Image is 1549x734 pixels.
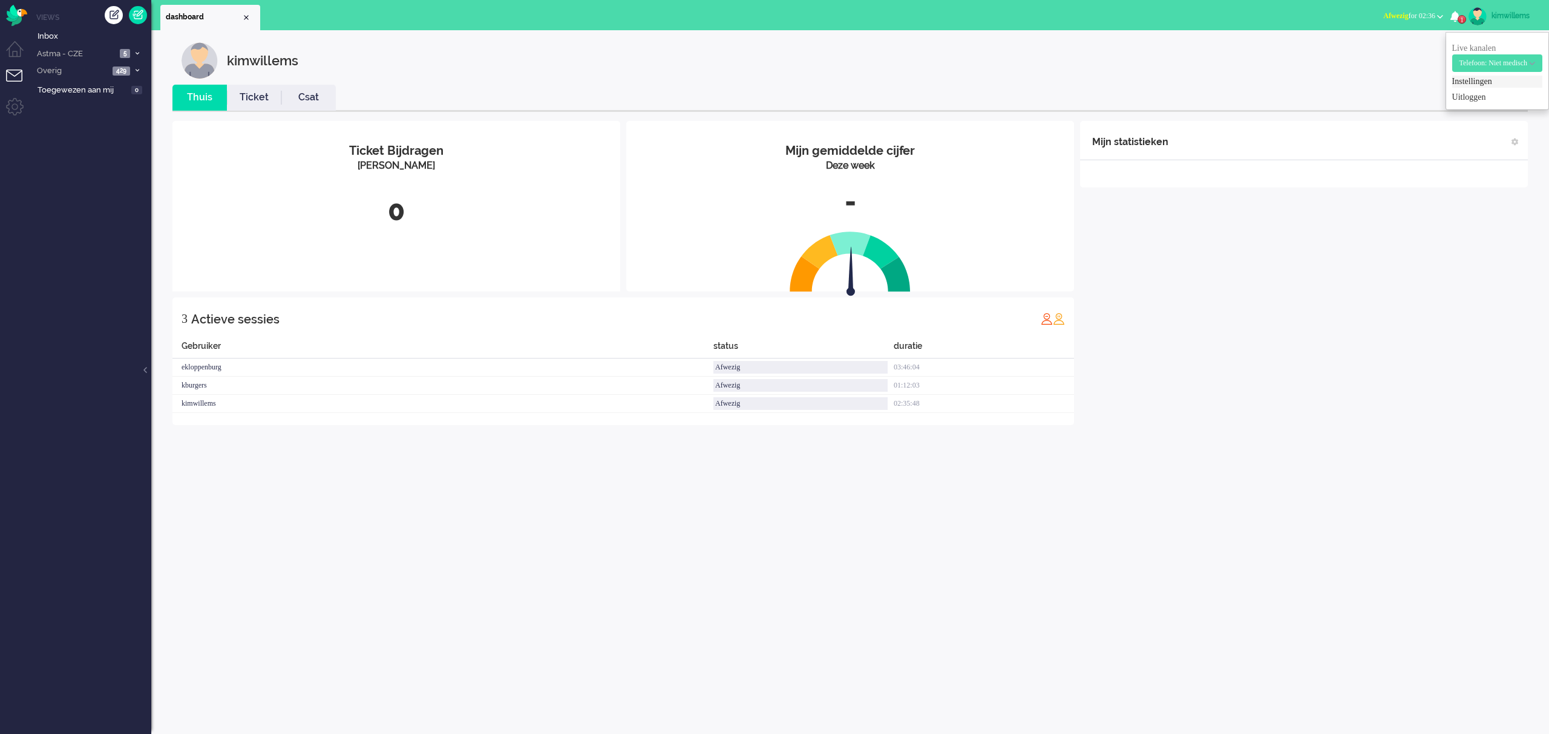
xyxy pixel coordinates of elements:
li: Tickets menu [6,70,33,97]
div: [PERSON_NAME] [182,159,611,173]
div: Gebruiker [172,340,713,359]
div: kimwillems [172,395,713,413]
div: status [713,340,894,359]
div: Afwezig [713,379,888,392]
span: 429 [113,67,130,76]
div: Ticket Bijdragen [182,142,611,160]
div: Mijn statistieken [1092,130,1168,154]
div: - [635,182,1065,222]
span: 0 [131,86,142,95]
li: Admin menu [6,98,33,125]
span: 1 [1458,15,1466,24]
div: duratie [894,340,1074,359]
a: Quick Ticket [129,6,147,24]
span: Live kanalen [1452,44,1542,67]
div: Deze week [635,159,1065,173]
img: profile_red.svg [1041,313,1053,325]
div: 02:35:48 [894,395,1074,413]
div: 03:46:04 [894,359,1074,377]
li: Afwezigfor 02:36 [1376,4,1450,30]
a: Omnidesk [6,8,27,17]
div: kburgers [172,377,713,395]
img: arrow.svg [825,247,877,299]
div: Afwezig [713,361,888,374]
a: kimwillems [1466,7,1537,25]
div: 0 [182,191,611,231]
a: Ticket [227,91,281,105]
li: Thuis [172,85,227,111]
div: Actieve sessies [191,307,280,331]
div: ekloppenburg [172,359,713,377]
li: Dashboard menu [6,41,33,68]
a: Inbox [35,29,151,42]
img: semi_circle.svg [790,231,911,292]
div: kimwillems [1492,10,1537,22]
span: Toegewezen aan mij [38,85,128,96]
a: Toegewezen aan mij 0 [35,83,151,96]
span: Overig [35,65,109,77]
a: Instellingen [1452,76,1542,88]
div: 3 [182,307,188,331]
button: Afwezigfor 02:36 [1376,7,1450,25]
li: Views [36,12,151,22]
div: Close tab [241,13,251,22]
span: Astma - CZE [35,48,116,60]
span: Inbox [38,31,151,42]
li: Dashboard [160,5,260,30]
span: for 02:36 [1383,11,1435,20]
img: avatar [1469,7,1487,25]
div: Afwezig [713,397,888,410]
div: kimwillems [227,42,298,79]
img: profile_orange.svg [1053,313,1065,325]
button: Telefoon: Niet medisch [1452,54,1542,72]
span: Afwezig [1383,11,1408,20]
div: 01:12:03 [894,377,1074,395]
li: Ticket [227,85,281,111]
li: Csat [281,85,336,111]
a: Uitloggen [1452,91,1542,103]
div: Creëer ticket [105,6,123,24]
div: Mijn gemiddelde cijfer [635,142,1065,160]
a: Thuis [172,91,227,105]
img: customer.svg [182,42,218,79]
a: Csat [281,91,336,105]
span: dashboard [166,12,241,22]
span: Telefoon: Niet medisch [1459,59,1527,67]
img: flow_omnibird.svg [6,5,27,26]
span: 5 [120,49,130,58]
